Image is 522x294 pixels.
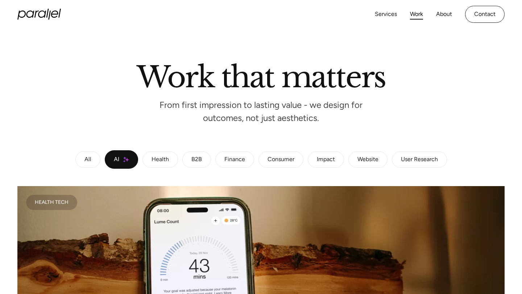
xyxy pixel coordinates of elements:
a: home [17,9,61,20]
div: All [84,157,91,162]
div: Health [152,157,169,162]
div: User Research [401,157,438,162]
h2: Work that matters [54,63,468,88]
a: Services [375,9,397,20]
div: AI [114,157,119,162]
div: Impact [317,157,335,162]
a: About [436,9,452,20]
p: From first impression to lasting value - we design for outcomes, not just aesthetics. [152,102,370,121]
div: Health Tech [35,201,69,204]
div: Consumer [268,157,294,162]
div: B2B [191,157,202,162]
a: Contact [465,6,505,23]
div: Finance [224,157,245,162]
a: Work [410,9,423,20]
div: Website [357,157,378,162]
